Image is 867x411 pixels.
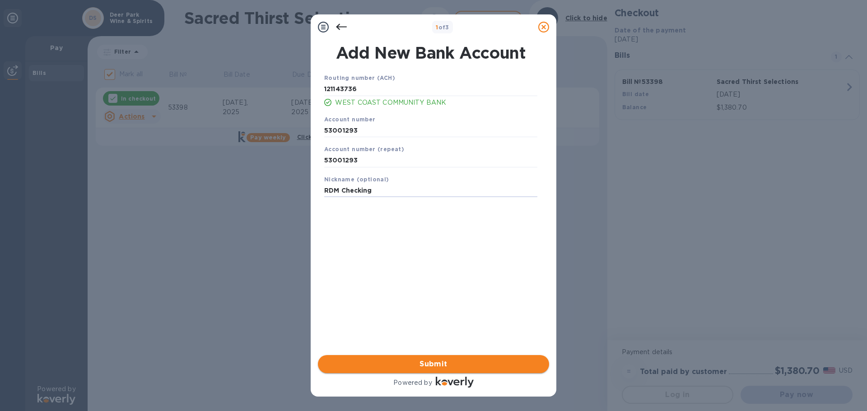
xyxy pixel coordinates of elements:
[324,74,395,81] b: Routing number (ACH)
[324,176,389,183] b: Nickname (optional)
[325,359,542,369] span: Submit
[324,146,404,152] b: Account number (repeat)
[436,24,449,31] b: of 3
[335,98,537,107] p: WEST COAST COMMUNITY BANK
[324,116,376,123] b: Account number
[324,83,537,96] input: Enter routing number
[393,378,432,388] p: Powered by
[324,124,537,137] input: Enter account number
[324,154,537,167] input: Enter account number
[436,377,474,388] img: Logo
[436,24,438,31] span: 1
[319,43,543,62] h1: Add New Bank Account
[324,184,537,198] input: Enter nickname
[318,355,549,373] button: Submit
